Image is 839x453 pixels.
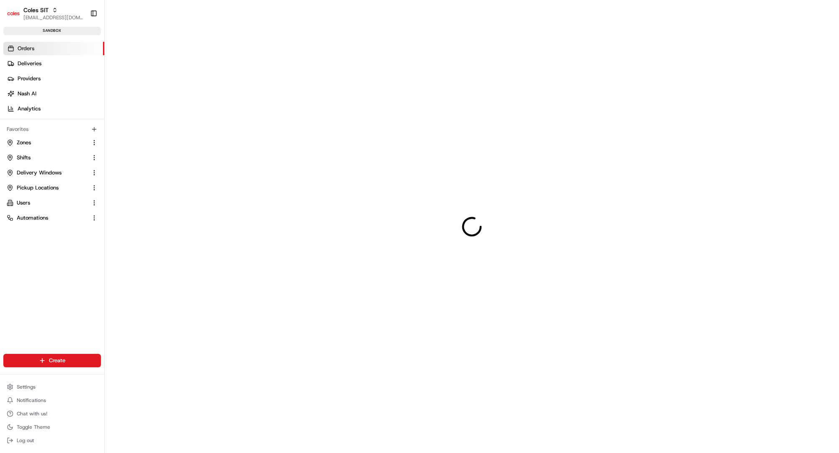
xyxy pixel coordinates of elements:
span: Knowledge Base [17,121,64,130]
input: Clear [22,54,138,63]
button: Toggle Theme [3,421,101,433]
span: Analytics [18,105,41,113]
span: Log out [17,437,34,444]
span: Automations [17,214,48,222]
a: Shifts [7,154,88,161]
span: Zones [17,139,31,146]
a: Nash AI [3,87,104,100]
a: Delivery Windows [7,169,88,177]
div: 💻 [71,122,77,129]
button: [EMAIL_ADDRESS][DOMAIN_NAME] [23,14,83,21]
span: Deliveries [18,60,41,67]
span: Create [49,357,65,364]
button: Coles SIT [23,6,49,14]
a: Automations [7,214,88,222]
button: Pickup Locations [3,181,101,195]
span: Notifications [17,397,46,404]
a: Zones [7,139,88,146]
button: Log out [3,435,101,446]
span: Delivery Windows [17,169,62,177]
button: Notifications [3,394,101,406]
span: Orders [18,45,34,52]
a: Orders [3,42,104,55]
div: 📗 [8,122,15,129]
a: Pickup Locations [7,184,88,192]
span: Nash AI [18,90,36,97]
img: 1736555255976-a54dd68f-1ca7-489b-9aae-adbdc363a1c4 [8,80,23,95]
a: Providers [3,72,104,85]
span: Pylon [83,142,101,148]
a: Deliveries [3,57,104,70]
button: Settings [3,381,101,393]
span: Pickup Locations [17,184,59,192]
button: Delivery Windows [3,166,101,179]
img: Nash [8,8,25,25]
button: Coles SITColes SIT[EMAIL_ADDRESS][DOMAIN_NAME] [3,3,87,23]
span: Users [17,199,30,207]
a: 📗Knowledge Base [5,118,67,133]
span: API Documentation [79,121,134,130]
div: We're available if you need us! [28,88,106,95]
p: Welcome 👋 [8,33,152,47]
span: Shifts [17,154,31,161]
span: Chat with us! [17,410,47,417]
button: Zones [3,136,101,149]
a: Users [7,199,88,207]
button: Automations [3,211,101,225]
div: sandbox [3,27,101,35]
button: Users [3,196,101,210]
button: Chat with us! [3,408,101,420]
span: Toggle Theme [17,424,50,430]
button: Create [3,354,101,367]
div: Start new chat [28,80,137,88]
a: Powered byPylon [59,141,101,148]
span: Providers [18,75,41,82]
div: Favorites [3,123,101,136]
img: Coles SIT [7,7,20,20]
span: Settings [17,384,36,390]
a: 💻API Documentation [67,118,138,133]
button: Start new chat [142,82,152,92]
a: Analytics [3,102,104,115]
button: Shifts [3,151,101,164]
